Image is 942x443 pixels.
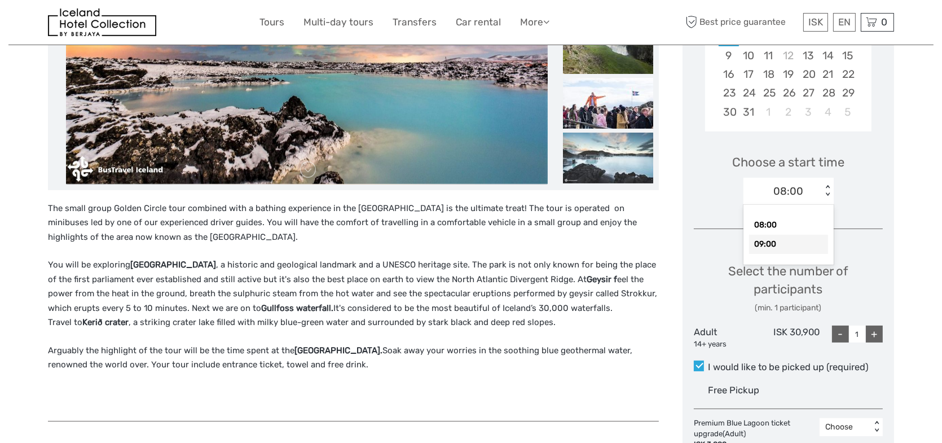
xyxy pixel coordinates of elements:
[694,326,757,349] div: Adult
[825,422,865,433] div: Choose
[130,260,216,270] strong: [GEOGRAPHIC_DATA]
[294,345,382,356] strong: [GEOGRAPHIC_DATA].
[838,65,857,84] div: Choose Saturday, August 22nd, 2026
[739,65,759,84] div: Choose Monday, August 17th, 2026
[456,14,501,30] a: Car rental
[82,317,129,327] strong: Kerið crater
[694,262,883,314] div: Select the number of participants
[798,65,818,84] div: Choose Thursday, August 20th, 2026
[732,153,844,171] span: Choose a start time
[694,339,757,350] div: 14+ years
[563,78,653,129] img: 480d7881ebe5477daee8b1a97053b8e9_slider_thumbnail.jpeg
[683,13,800,32] span: Best price guarantee
[778,103,798,121] div: Choose Wednesday, September 2nd, 2026
[694,302,883,314] div: (min. 1 participant)
[818,65,838,84] div: Choose Friday, August 21st, 2026
[818,46,838,65] div: Choose Friday, August 14th, 2026
[393,14,437,30] a: Transfers
[694,361,883,374] label: I would like to be picked up (required)
[719,103,738,121] div: Choose Sunday, August 30th, 2026
[798,84,818,102] div: Choose Thursday, August 27th, 2026
[719,84,738,102] div: Choose Sunday, August 23rd, 2026
[798,46,818,65] div: Choose Thursday, August 13th, 2026
[759,65,778,84] div: Choose Tuesday, August 18th, 2026
[16,20,127,29] p: We're away right now. Please check back later!
[773,184,803,199] div: 08:00
[563,133,653,183] img: 145d8319ebba4a16bb448717f742f61c_slider_thumbnail.jpeg
[778,65,798,84] div: Choose Wednesday, August 19th, 2026
[520,14,549,30] a: More
[818,103,838,121] div: Choose Friday, September 4th, 2026
[48,258,659,330] p: You will be exploring , a historic and geological landmark and a UNESCO heritage site. The park i...
[48,8,156,36] img: 481-8f989b07-3259-4bb0-90ed-3da368179bdc_logo_small.jpg
[719,65,738,84] div: Choose Sunday, August 16th, 2026
[261,303,333,313] strong: Gullfoss waterfall.
[838,84,857,102] div: Choose Saturday, August 29th, 2026
[778,84,798,102] div: Choose Wednesday, August 26th, 2026
[739,46,759,65] div: Choose Monday, August 10th, 2026
[818,84,838,102] div: Choose Friday, August 28th, 2026
[832,326,849,343] div: -
[822,185,832,197] div: < >
[778,46,798,65] div: Not available Wednesday, August 12th, 2026
[749,235,828,254] div: 09:00
[563,23,653,74] img: 76eb495e1aed4192a316e241461509b3_slider_thumbnail.jpeg
[739,103,759,121] div: Choose Monday, August 31st, 2026
[759,84,778,102] div: Choose Tuesday, August 25th, 2026
[587,274,617,284] strong: Geysir f
[808,16,823,28] span: ISK
[48,344,659,372] p: Arguably the highlight of the tour will be the time spent at the Soak away your worries in the so...
[757,326,820,349] div: ISK 30,900
[838,46,857,65] div: Choose Saturday, August 15th, 2026
[759,103,778,121] div: Choose Tuesday, September 1st, 2026
[303,14,373,30] a: Multi-day tours
[798,103,818,121] div: Choose Thursday, September 3rd, 2026
[838,103,857,121] div: Choose Saturday, September 5th, 2026
[739,84,759,102] div: Choose Monday, August 24th, 2026
[866,326,883,343] div: +
[130,17,143,31] button: Open LiveChat chat widget
[708,385,759,396] span: Free Pickup
[708,9,868,121] div: month 2026-08
[833,13,856,32] div: EN
[719,46,738,65] div: Choose Sunday, August 9th, 2026
[759,46,778,65] div: Choose Tuesday, August 11th, 2026
[872,422,882,433] div: < >
[259,14,284,30] a: Tours
[749,216,828,235] div: 08:00
[879,16,889,28] span: 0
[48,201,659,245] p: The small group Golden Circle tour combined with a bathing experience in the [GEOGRAPHIC_DATA] is...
